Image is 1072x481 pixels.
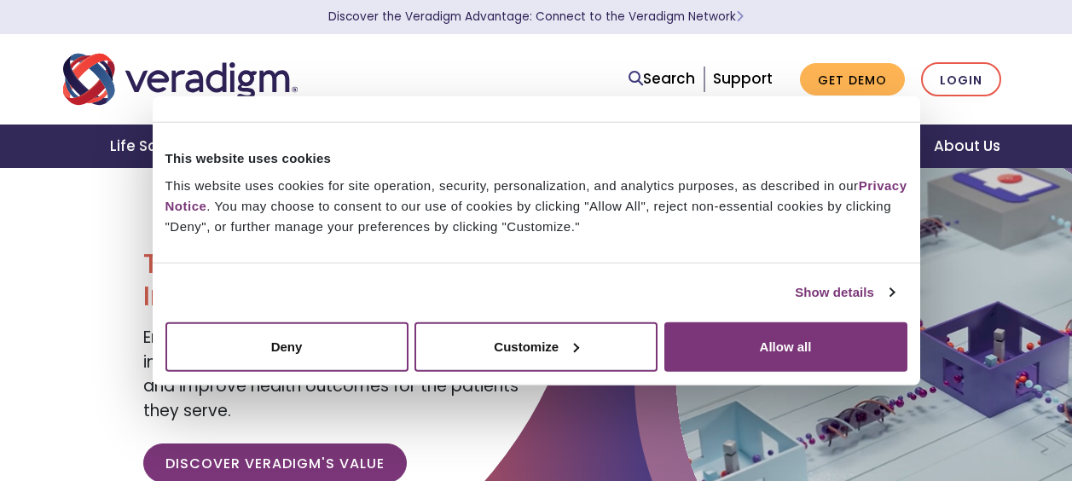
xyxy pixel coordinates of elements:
a: Search [629,67,695,90]
img: Veradigm logo [63,51,298,107]
a: Privacy Notice [165,177,907,212]
a: Login [921,62,1001,97]
div: This website uses cookies [165,148,907,169]
a: About Us [913,125,1021,168]
a: Support [713,68,773,89]
button: Customize [414,322,658,371]
div: This website uses cookies for site operation, security, personalization, and analytics purposes, ... [165,175,907,236]
button: Allow all [664,322,907,371]
a: Life Sciences [90,125,231,168]
h1: Transforming Health, Insightfully® [143,247,523,313]
span: Empowering our clients with trusted data, insights, and solutions to help reduce costs and improv... [143,326,519,422]
a: Get Demo [800,63,905,96]
span: Learn More [736,9,744,25]
button: Deny [165,322,409,371]
a: Discover the Veradigm Advantage: Connect to the Veradigm NetworkLearn More [328,9,744,25]
a: Show details [795,282,894,303]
